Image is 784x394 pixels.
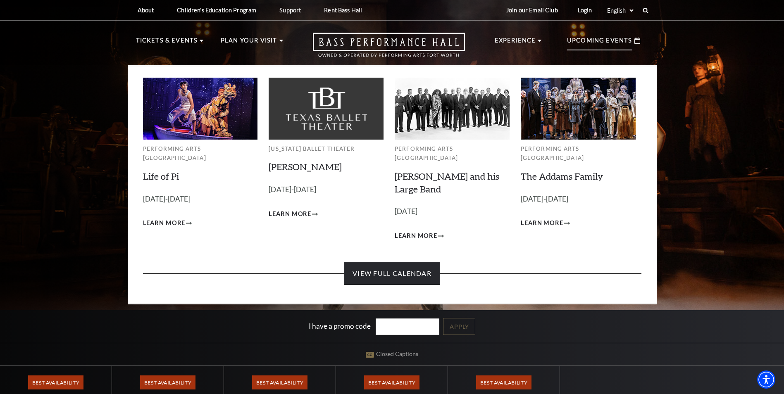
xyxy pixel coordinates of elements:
[495,36,536,50] p: Experience
[221,36,277,50] p: Plan Your Visit
[143,144,258,163] p: Performing Arts [GEOGRAPHIC_DATA]
[269,209,318,219] a: Learn More Peter Pan
[269,78,384,139] img: Texas Ballet Theater
[143,171,179,182] a: Life of Pi
[143,78,258,139] img: Performing Arts Fort Worth
[605,7,635,14] select: Select:
[269,184,384,196] p: [DATE]-[DATE]
[269,209,311,219] span: Learn More
[521,193,636,205] p: [DATE]-[DATE]
[395,231,437,241] span: Learn More
[283,33,495,65] a: Open this option
[567,36,632,50] p: Upcoming Events
[269,161,342,172] a: [PERSON_NAME]
[521,171,603,182] a: The Addams Family
[344,262,440,285] a: View Full Calendar
[521,218,563,228] span: Learn More
[140,375,195,389] span: Best Availability
[476,375,531,389] span: Best Availability
[521,78,636,139] img: Performing Arts Fort Worth
[143,193,258,205] p: [DATE]-[DATE]
[521,218,570,228] a: Learn More The Addams Family
[395,144,510,163] p: Performing Arts [GEOGRAPHIC_DATA]
[143,218,186,228] span: Learn More
[324,7,362,14] p: Rent Bass Hall
[252,375,307,389] span: Best Availability
[395,78,510,139] img: Performing Arts Fort Worth
[395,231,444,241] a: Learn More Lyle Lovett and his Large Band
[138,7,154,14] p: About
[364,375,419,389] span: Best Availability
[143,218,192,228] a: Learn More Life of Pi
[136,36,198,50] p: Tickets & Events
[757,370,775,389] div: Accessibility Menu
[395,206,510,218] p: [DATE]
[269,144,384,154] p: [US_STATE] Ballet Theater
[28,375,83,389] span: Best Availability
[177,7,256,14] p: Children's Education Program
[521,144,636,163] p: Performing Arts [GEOGRAPHIC_DATA]
[309,321,371,330] label: I have a promo code
[279,7,301,14] p: Support
[395,171,499,195] a: [PERSON_NAME] and his Large Band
